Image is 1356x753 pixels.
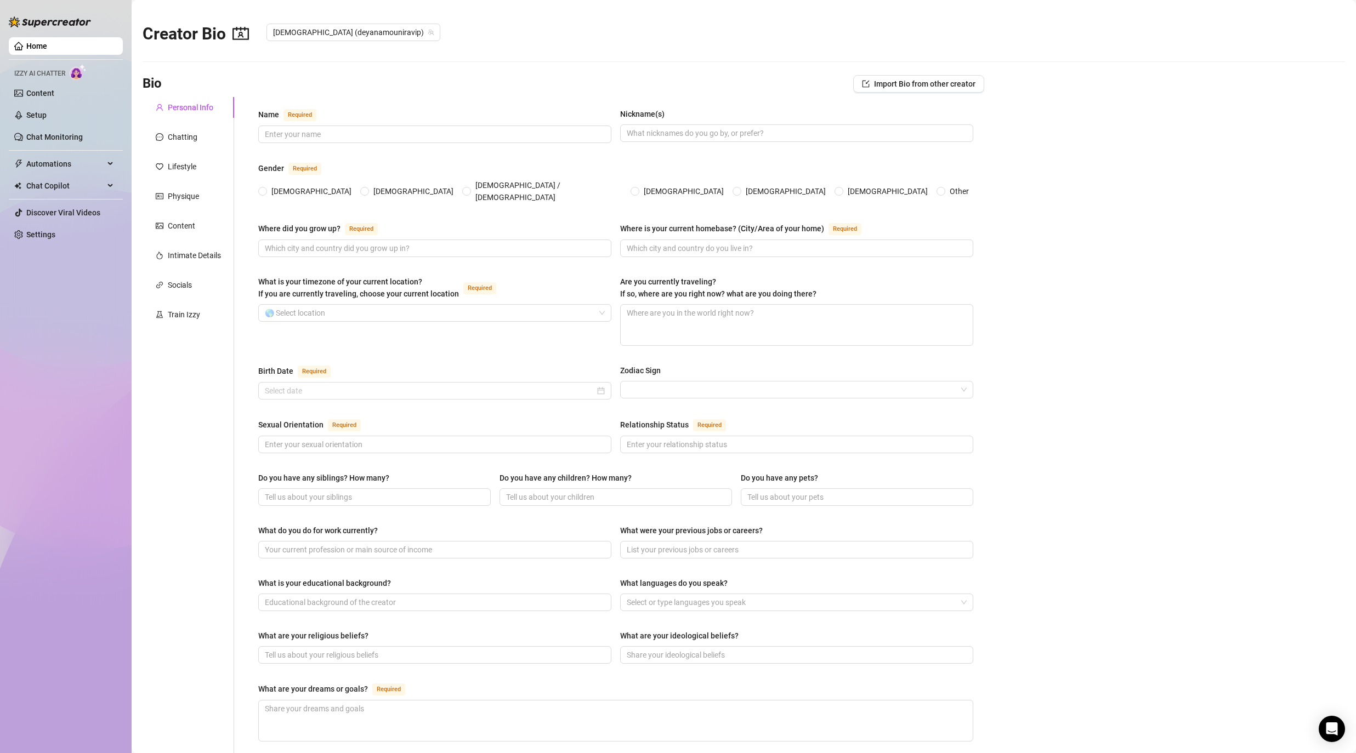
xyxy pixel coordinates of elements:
span: Chat Copilot [26,177,104,195]
h3: Bio [143,75,162,93]
input: Where did you grow up? [265,242,603,254]
img: Chat Copilot [14,182,21,190]
h2: Creator Bio [143,24,249,44]
span: Required [283,109,316,121]
span: [DEMOGRAPHIC_DATA] [843,185,932,197]
label: Nickname(s) [620,108,672,120]
input: What are your religious beliefs? [265,649,603,661]
img: logo-BBDzfeDw.svg [9,16,91,27]
span: Required [693,419,726,431]
div: Physique [168,190,199,202]
div: What are your religious beliefs? [258,630,368,642]
input: Sexual Orientation [265,438,603,450]
span: [DEMOGRAPHIC_DATA] / [DEMOGRAPHIC_DATA] [471,179,626,203]
div: Content [168,220,195,232]
label: Name [258,108,328,121]
span: import [862,80,870,88]
span: heart [156,163,163,170]
label: Do you have any pets? [741,472,826,484]
textarea: What are your dreams or goals? [259,700,973,741]
div: Do you have any siblings? How many? [258,472,389,484]
a: Settings [26,230,55,239]
label: What are your dreams or goals? [258,682,417,695]
span: idcard [156,192,163,200]
label: What are your religious beliefs? [258,630,376,642]
a: Chat Monitoring [26,133,83,141]
div: Open Intercom Messenger [1319,716,1345,742]
span: Required [829,223,861,235]
div: Where did you grow up? [258,223,341,235]
button: Import Bio from other creator [853,75,984,93]
input: Do you have any pets? [747,491,964,503]
div: What are your dreams or goals? [258,683,368,695]
input: What is your educational background? [265,596,603,608]
span: [DEMOGRAPHIC_DATA] [741,185,830,197]
input: What languages do you speak? [627,596,629,609]
input: Birth Date [265,385,595,397]
div: Do you have any pets? [741,472,818,484]
div: What languages do you speak? [620,577,728,589]
label: What is your educational background? [258,577,399,589]
div: Name [258,109,279,121]
input: What were your previous jobs or careers? [627,544,964,556]
div: Do you have any children? How many? [500,472,632,484]
div: Chatting [168,131,197,143]
label: What do you do for work currently? [258,524,385,537]
div: Personal Info [168,101,213,113]
span: Deyana (deyanamouniravip) [273,24,434,41]
input: Name [265,128,603,140]
label: What are your ideological beliefs? [620,630,746,642]
span: What is your timezone of your current location? If you are currently traveling, choose your curre... [258,277,459,298]
input: Relationship Status [627,438,964,450]
input: What do you do for work currently? [265,544,603,556]
label: Do you have any siblings? How many? [258,472,397,484]
span: Required [345,223,378,235]
label: Where did you grow up? [258,222,390,235]
span: picture [156,222,163,230]
span: thunderbolt [14,159,23,168]
span: Required [288,163,321,175]
span: Other [945,185,973,197]
div: Where is your current homebase? (City/Area of your home) [620,223,824,235]
span: link [156,281,163,289]
span: [DEMOGRAPHIC_DATA] [639,185,728,197]
span: user [156,104,163,111]
span: Automations [26,155,104,173]
a: Setup [26,111,47,119]
img: AI Chatter [70,64,87,80]
span: [DEMOGRAPHIC_DATA] [369,185,458,197]
label: Zodiac Sign [620,364,668,376]
input: Do you have any children? How many? [506,491,723,503]
a: Content [26,89,54,98]
div: Nickname(s) [620,108,665,120]
input: Where is your current homebase? (City/Area of your home) [627,242,964,254]
span: contacts [232,25,249,42]
span: Are you currently traveling? If so, where are you right now? what are you doing there? [620,277,816,298]
input: What are your ideological beliefs? [627,649,964,661]
label: Birth Date [258,364,343,378]
label: Sexual Orientation [258,418,373,431]
div: Zodiac Sign [620,364,661,376]
div: Train Izzy [168,309,200,321]
span: team [428,29,434,36]
span: message [156,133,163,141]
label: Do you have any children? How many? [500,472,639,484]
label: What languages do you speak? [620,577,735,589]
a: Home [26,42,47,50]
span: fire [156,252,163,259]
span: Required [463,282,496,294]
span: Izzy AI Chatter [14,69,65,79]
div: What were your previous jobs or careers? [620,524,763,537]
label: What were your previous jobs or careers? [620,524,770,537]
span: Required [298,366,331,378]
span: experiment [156,311,163,318]
div: What is your educational background? [258,577,391,589]
span: Required [372,683,405,695]
span: Required [328,419,361,431]
div: Socials [168,279,192,291]
span: Import Bio from other creator [874,79,975,88]
div: Lifestyle [168,161,196,173]
label: Gender [258,162,333,175]
label: Relationship Status [620,418,738,431]
div: Intimate Details [168,249,221,261]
